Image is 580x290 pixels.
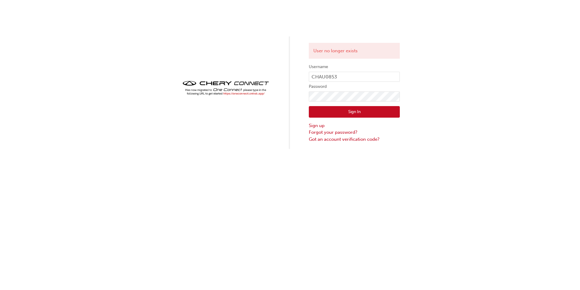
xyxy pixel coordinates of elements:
button: Sign In [309,106,400,118]
label: Username [309,63,400,71]
a: Forgot your password? [309,129,400,136]
label: Password [309,83,400,90]
a: Sign up [309,122,400,129]
input: Username [309,72,400,82]
div: User no longer exists [309,43,400,59]
a: Got an account verification code? [309,136,400,143]
img: cheryconnect [180,79,271,97]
